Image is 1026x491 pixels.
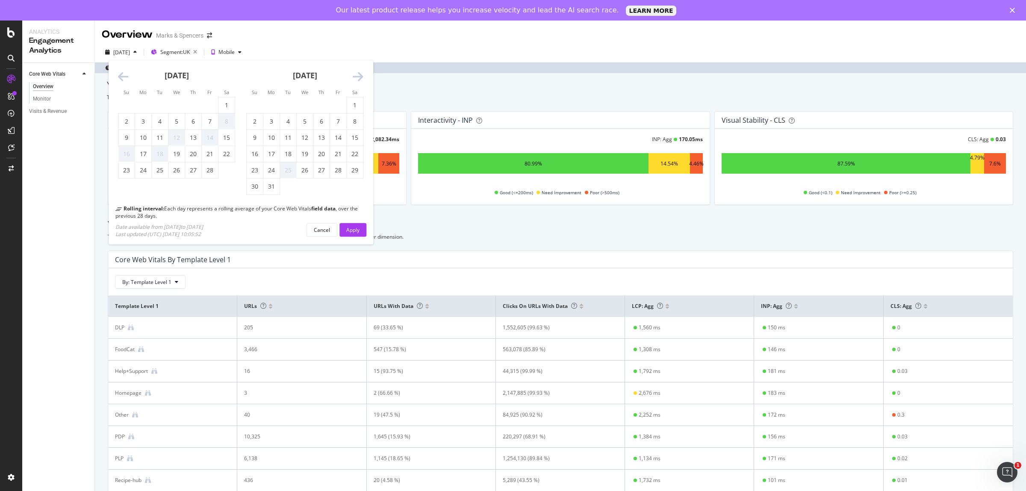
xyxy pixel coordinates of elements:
[330,166,346,175] div: 28
[632,302,663,310] span: LCP: Agg
[313,162,330,178] td: Thursday, March 27, 2025
[115,346,135,353] div: FoodCat
[374,476,477,484] div: 20 (4.58 %)
[897,367,908,375] div: 0.03
[218,113,235,130] td: Not available. Saturday, February 8, 2025
[185,162,202,178] td: Thursday, February 27, 2025
[996,136,1006,143] div: 0.03
[263,113,280,130] td: Monday, March 3, 2025
[118,113,135,130] td: Sunday, February 2, 2025
[168,162,185,178] td: Wednesday, February 26, 2025
[347,162,363,178] td: Saturday, March 29, 2025
[293,70,317,80] strong: [DATE]
[263,162,280,178] td: Monday, March 24, 2025
[347,113,363,130] td: Saturday, March 8, 2025
[297,146,313,162] td: Wednesday, March 19, 2025
[297,133,313,142] div: 12
[339,223,366,237] button: Apply
[168,133,185,142] div: 12
[313,150,330,158] div: 20
[244,389,348,397] div: 3
[33,82,53,91] div: Overview
[374,411,477,419] div: 19 (47.5 %)
[152,150,168,158] div: 18
[185,113,202,130] td: Thursday, February 6, 2025
[418,116,473,124] div: Interactivity - INP
[224,89,229,95] small: Sa
[503,455,606,462] div: 1,254,130 (89.84 %)
[280,166,296,175] div: 25
[525,160,542,167] div: 80.99%
[280,150,296,158] div: 18
[190,89,196,95] small: Th
[135,146,152,162] td: Monday, February 17, 2025
[280,146,297,162] td: Tuesday, March 18, 2025
[168,166,185,175] div: 26
[157,89,162,95] small: Tu
[218,101,235,109] div: 1
[135,150,151,158] div: 17
[352,89,357,95] small: Sa
[118,162,135,178] td: Sunday, February 23, 2025
[207,33,212,38] div: arrow-right-arrow-left
[218,133,235,142] div: 15
[897,389,900,397] div: 0
[135,117,151,126] div: 3
[313,113,330,130] td: Thursday, March 6, 2025
[503,346,606,353] div: 563,078 (85.89 %)
[168,146,185,162] td: Wednesday, February 19, 2025
[503,302,577,310] span: Clicks on URLs with data
[297,166,313,175] div: 26
[897,476,908,484] div: 0.01
[135,133,151,142] div: 10
[156,31,203,40] div: Marks & Spencers
[382,160,396,167] div: 7.36%
[301,89,308,95] small: We
[218,50,235,55] div: Mobile
[347,150,363,158] div: 22
[889,187,917,198] span: Poor (>=0.25)
[160,48,190,56] span: Segment: UK
[374,302,423,310] span: URLs with data
[500,187,533,198] span: Good (<=200ms)
[124,89,129,95] small: Su
[115,230,203,237] div: Last updated (UTC) [DATE] 10:05:52
[113,49,130,56] div: [DATE]
[247,146,263,162] td: Sunday, March 16, 2025
[263,166,280,175] div: 24
[280,117,296,126] div: 4
[165,70,189,80] strong: [DATE]
[135,166,151,175] div: 24
[202,133,218,142] div: 14
[244,302,266,310] span: URLs
[503,433,606,441] div: 220,297 (68.91 %)
[768,476,785,484] div: 101 ms
[244,411,348,419] div: 40
[503,476,606,484] div: 5,289 (43.55 %)
[122,278,171,286] span: By: Template Level 1
[147,45,200,59] button: Segment:UK
[107,79,1014,90] div: Your overall site performance
[135,162,152,178] td: Monday, February 24, 2025
[29,107,67,116] div: Visits & Revenue
[330,162,347,178] td: Friday, March 28, 2025
[33,82,88,91] a: Overview
[347,117,363,126] div: 8
[152,130,168,146] td: Tuesday, February 11, 2025
[118,150,135,158] div: 16
[202,130,218,146] td: Not available. Friday, February 14, 2025
[347,133,363,142] div: 15
[33,95,88,104] a: Monitor
[185,166,201,175] div: 27
[118,71,129,83] div: Move backward to switch to the previous month.
[1014,462,1021,469] span: 1
[29,27,88,36] div: Analytics
[285,89,291,95] small: Tu
[374,346,477,353] div: 547 (15.78 %)
[202,117,218,126] div: 7
[263,133,280,142] div: 10
[185,146,202,162] td: Thursday, February 20, 2025
[639,367,660,375] div: 1,792 ms
[202,162,218,178] td: Friday, February 28, 2025
[313,146,330,162] td: Thursday, March 20, 2025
